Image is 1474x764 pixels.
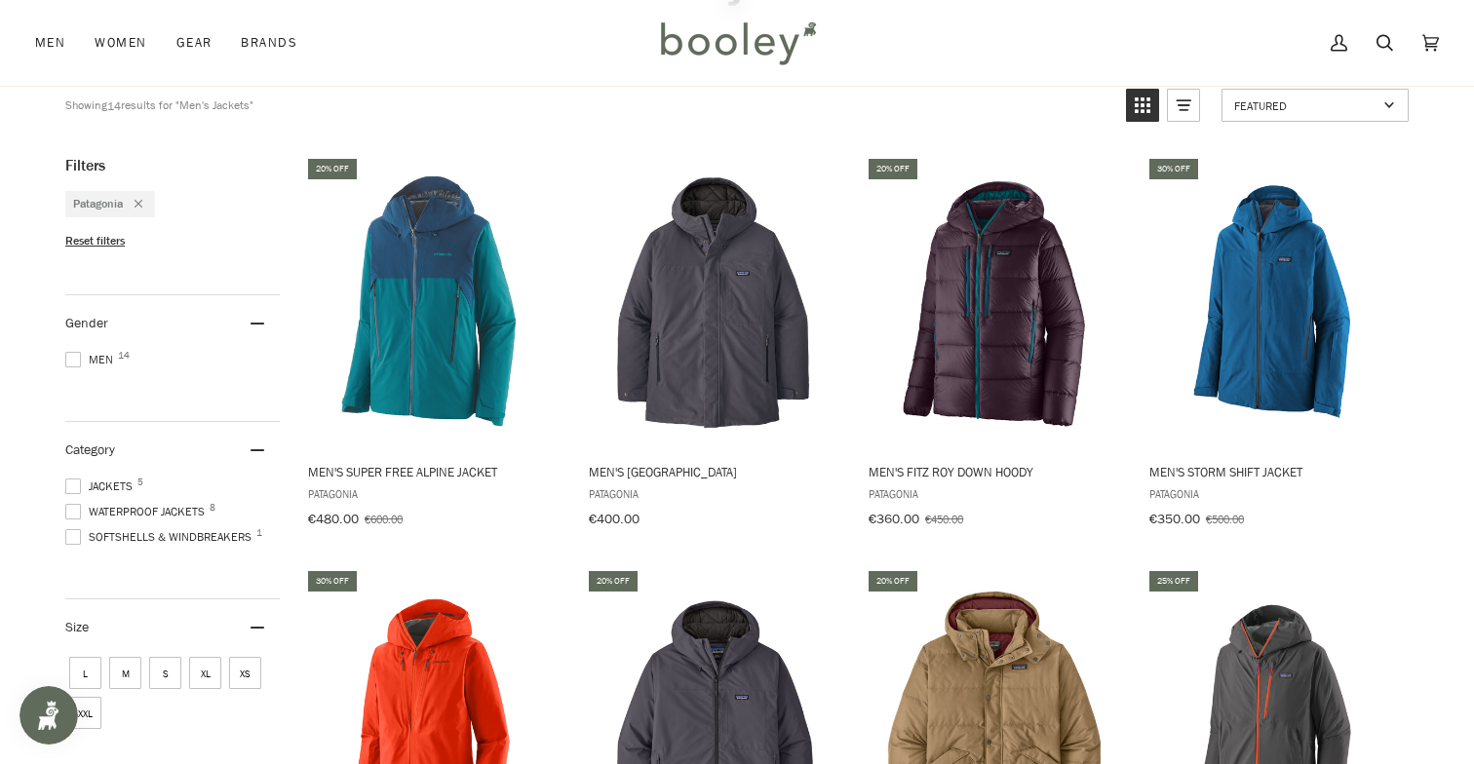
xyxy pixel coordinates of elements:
[65,618,89,636] span: Size
[73,196,123,212] span: Patagonia
[1146,173,1405,432] img: Patagonia Men's Storm Shift Jacket Endless Blue - Booley Galway
[65,233,280,249] li: Reset filters
[869,159,917,179] div: 20% off
[65,89,253,122] div: Showing results for "Men's Jackets"
[65,440,115,459] span: Category
[308,463,561,480] span: Men's Super Free Alpine Jacket
[189,657,221,689] span: Size: XL
[365,511,403,527] span: €600.00
[149,657,181,689] span: Size: S
[95,33,146,53] span: Women
[176,33,213,53] span: Gear
[589,463,841,480] span: Men's [GEOGRAPHIC_DATA]
[866,173,1124,432] img: Patagonia Men's Fitz Roy Down Hoody Obsidian Plum - Booley Galway
[1149,510,1200,528] span: €350.00
[586,156,844,534] a: Men's Windshadow Parka
[1149,485,1402,502] span: Patagonia
[589,485,841,502] span: Patagonia
[118,351,130,361] span: 14
[305,156,563,534] a: Men's Super Free Alpine Jacket
[925,511,963,527] span: €450.00
[1222,89,1409,122] a: Sort options
[308,510,359,528] span: €480.00
[35,33,65,53] span: Men
[589,510,640,528] span: €400.00
[869,510,919,528] span: €360.00
[869,571,917,592] div: 20% off
[589,571,638,592] div: 20% off
[137,477,143,487] span: 5
[65,156,105,175] span: Filters
[65,233,125,249] span: Reset filters
[123,196,142,212] div: Remove filter: Patagonia
[1126,89,1159,122] a: View grid mode
[256,528,262,538] span: 1
[305,173,563,432] img: Patagonia Men's Super Free Alpine Jacket - Booley Galway
[65,503,211,520] span: Waterproof Jackets
[869,485,1121,502] span: Patagonia
[241,33,297,53] span: Brands
[65,477,138,495] span: Jackets
[586,173,844,432] img: Patagonia Men's Windshadow Parka Forge Grey - Booley Galway
[69,657,101,689] span: Size: L
[308,571,357,592] div: 30% off
[229,657,261,689] span: Size: XS
[69,697,101,729] span: Size: XXL
[1167,89,1200,122] a: View list mode
[1146,156,1405,534] a: Men's Storm Shift Jacket
[1206,511,1244,527] span: €500.00
[107,97,121,114] b: 14
[869,463,1121,480] span: Men's Fitz Roy Down Hoody
[308,485,561,502] span: Patagonia
[19,686,78,745] iframe: Button to open loyalty program pop-up
[1149,463,1402,480] span: Men's Storm Shift Jacket
[652,15,823,71] img: Booley
[109,657,141,689] span: Size: M
[308,159,357,179] div: 20% off
[1234,97,1377,114] span: Featured
[65,314,108,332] span: Gender
[1149,159,1198,179] div: 30% off
[65,528,257,546] span: Softshells & Windbreakers
[866,156,1124,534] a: Men's Fitz Roy Down Hoody
[65,351,119,368] span: Men
[210,503,215,513] span: 8
[1149,571,1198,592] div: 25% off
